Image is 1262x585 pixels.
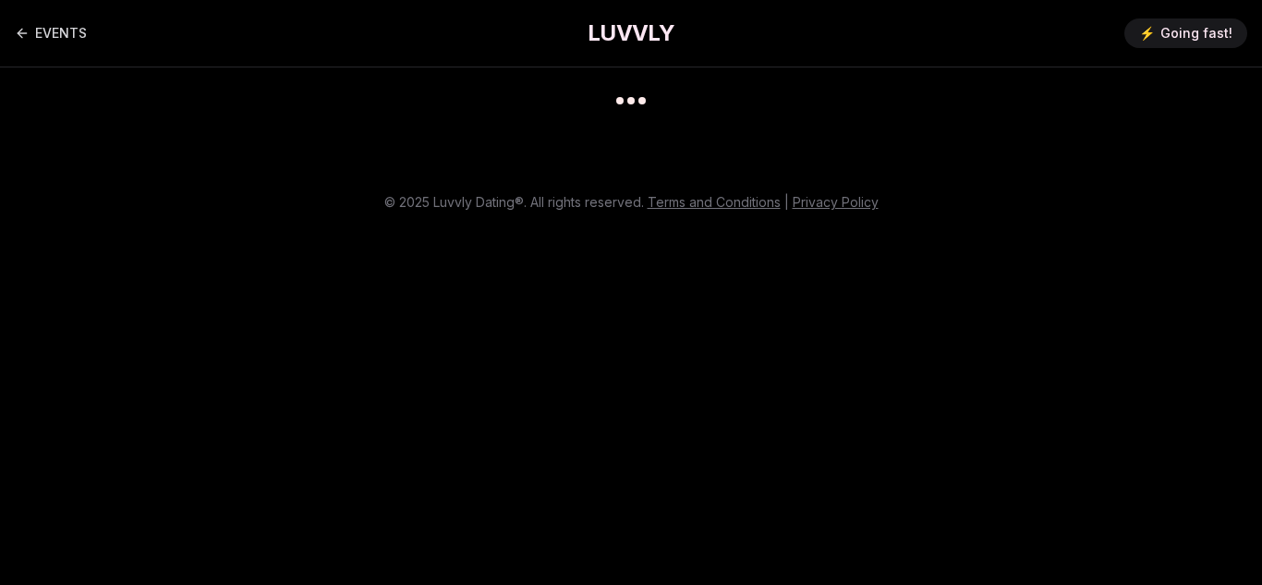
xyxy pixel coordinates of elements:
a: LUVVLY [588,18,674,48]
span: ⚡️ [1139,24,1155,43]
span: Going fast! [1160,24,1232,43]
a: Privacy Policy [793,194,879,210]
span: | [784,194,789,210]
a: Terms and Conditions [648,194,781,210]
a: Back to events [15,15,87,52]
